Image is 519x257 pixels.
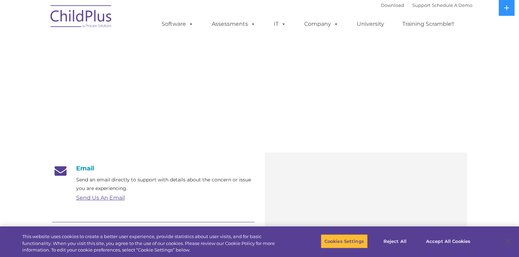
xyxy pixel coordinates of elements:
[381,2,404,8] a: Download
[22,233,285,254] div: This website uses cookies to create a better user experience, provide statistics about user visit...
[155,17,200,31] a: Software
[321,234,368,248] button: Cookies Settings
[432,2,472,8] a: Schedule A Demo
[76,194,125,201] a: Send Us An Email
[350,17,391,31] a: University
[52,165,255,172] h4: Email
[76,176,255,193] p: Send an email directly to support with details about the concern or issue you are experiencing.
[47,0,116,35] img: ChildPlus by Procare Solutions
[422,234,474,248] button: Accept All Cookies
[267,17,293,31] a: IT
[500,234,516,249] button: Close
[205,17,262,31] a: Assessments
[396,17,461,31] a: Training Scramble!!
[297,17,345,31] a: Company
[381,2,472,8] font: |
[374,234,416,248] button: Reject All
[412,2,430,8] a: Support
